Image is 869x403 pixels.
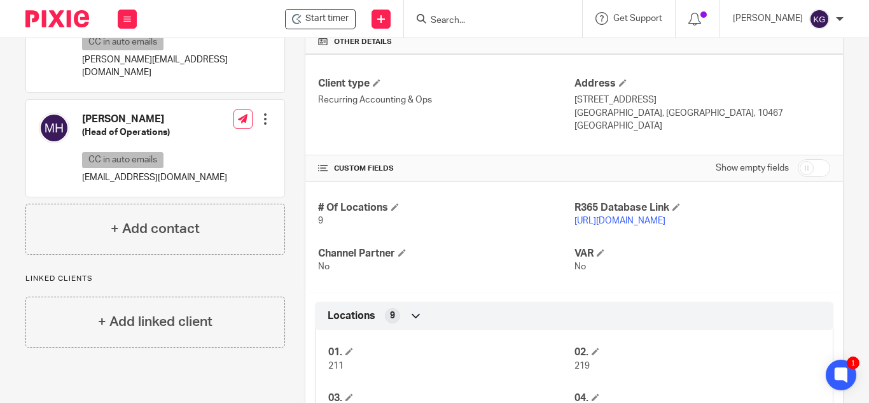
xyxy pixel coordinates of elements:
h4: # Of Locations [318,201,574,215]
span: 9 [390,309,395,322]
span: Other details [334,37,392,47]
span: 219 [574,362,590,371]
p: [STREET_ADDRESS] [574,94,830,106]
h4: R365 Database Link [574,201,830,215]
span: 9 [318,216,323,225]
p: CC in auto emails [82,152,163,168]
input: Search [429,15,544,27]
span: Start timer [305,12,349,25]
p: CC in auto emails [82,34,163,50]
h4: + Add contact [111,219,200,239]
span: Get Support [613,14,662,23]
div: Island Flavors Holding Company [285,9,356,29]
span: No [318,262,330,271]
a: [URL][DOMAIN_NAME] [574,216,665,225]
div: 1 [847,357,859,369]
h4: [PERSON_NAME] [82,113,227,126]
p: [GEOGRAPHIC_DATA], [GEOGRAPHIC_DATA], 10467 [574,107,830,120]
h4: + Add linked client [98,312,212,332]
p: [PERSON_NAME] [733,12,803,25]
p: [GEOGRAPHIC_DATA] [574,120,830,132]
h4: 01. [328,346,574,359]
p: [PERSON_NAME][EMAIL_ADDRESS][DOMAIN_NAME] [82,53,242,80]
h4: CUSTOM FIELDS [318,164,574,174]
label: Show empty fields [716,162,789,174]
img: svg%3E [809,9,830,29]
h5: (Head of Operations) [82,126,227,139]
h4: VAR [574,247,830,260]
span: Locations [328,309,375,323]
p: Linked clients [25,274,285,284]
p: Recurring Accounting & Ops [318,94,574,106]
h4: Channel Partner [318,247,574,260]
img: Pixie [25,10,89,27]
p: [EMAIL_ADDRESS][DOMAIN_NAME] [82,171,227,184]
span: 211 [328,362,344,371]
span: No [574,262,586,271]
h4: Client type [318,77,574,90]
h4: 02. [574,346,820,359]
h4: Address [574,77,830,90]
img: svg%3E [39,113,69,143]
